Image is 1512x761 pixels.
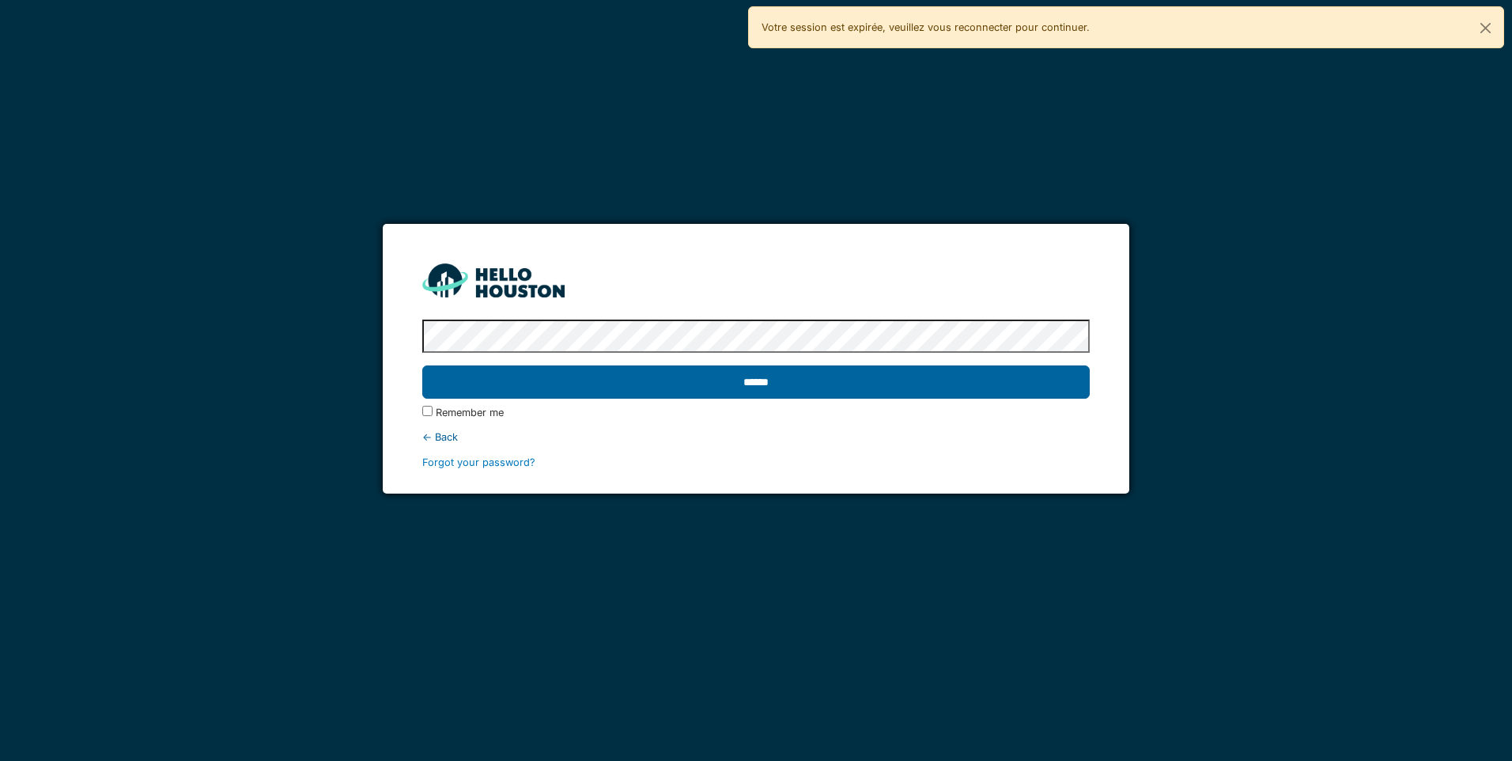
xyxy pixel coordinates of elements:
div: ← Back [422,430,1089,445]
img: HH_line-BYnF2_Hg.png [422,263,565,297]
label: Remember me [436,405,504,420]
a: Forgot your password? [422,456,535,468]
button: Close [1468,7,1503,49]
div: Votre session est expirée, veuillez vous reconnecter pour continuer. [748,6,1504,48]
